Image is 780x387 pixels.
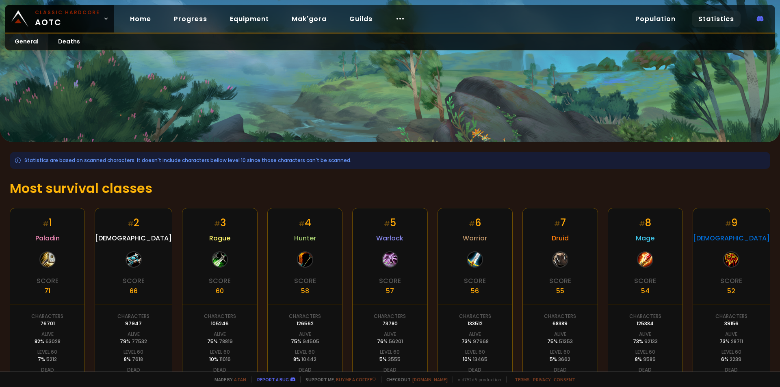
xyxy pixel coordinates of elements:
span: Warrior [463,233,487,243]
div: 39156 [724,320,739,327]
a: Deaths [48,34,90,50]
div: Characters [715,313,747,320]
a: Mak'gora [285,11,333,27]
div: Alive [554,331,566,338]
div: Score [720,276,742,286]
span: [DEMOGRAPHIC_DATA] [693,233,770,243]
div: Score [294,276,316,286]
span: 56201 [389,338,403,345]
div: Dead [127,366,140,374]
div: Characters [459,313,491,320]
span: 11016 [219,356,231,363]
small: # [639,219,645,229]
a: Consent [554,376,575,383]
span: 13465 [473,356,487,363]
a: a fan [234,376,246,383]
span: 3555 [388,356,401,363]
div: 9 [725,216,737,230]
div: 73 % [719,338,743,345]
div: Dead [639,366,652,374]
a: Buy me a coffee [336,376,376,383]
div: Alive [41,331,54,338]
div: Characters [117,313,149,320]
span: 78819 [219,338,233,345]
div: Characters [289,313,321,320]
a: Progress [167,11,214,27]
div: Alive [214,331,226,338]
div: 5 [384,216,396,230]
a: Population [629,11,682,27]
span: 7618 [132,356,143,363]
div: Score [549,276,571,286]
a: Privacy [533,376,550,383]
span: AOTC [35,9,100,28]
div: 6 [469,216,481,230]
small: # [725,219,731,229]
div: 10 % [463,356,487,363]
div: Dead [41,366,54,374]
div: Level 60 [37,348,57,356]
div: 75 % [291,338,319,345]
div: Alive [469,331,481,338]
div: Alive [384,331,396,338]
div: 126562 [297,320,314,327]
div: 8 % [635,356,656,363]
a: Report a bug [257,376,289,383]
div: 3 [214,216,226,230]
div: 10 % [209,356,231,363]
small: # [214,219,220,229]
div: 7 [554,216,566,230]
a: Classic HardcoreAOTC [5,5,114,32]
span: v. d752d5 - production [453,376,501,383]
span: Druid [552,233,569,243]
div: Score [37,276,58,286]
div: 75 % [207,338,233,345]
div: 55 [556,286,564,296]
a: Equipment [223,11,275,27]
div: 8 % [124,356,143,363]
div: 82 % [35,338,61,345]
a: [DOMAIN_NAME] [412,376,448,383]
div: Characters [204,313,236,320]
span: 92133 [644,338,658,345]
span: 5212 [46,356,57,363]
div: 52 [727,286,735,296]
div: Level 60 [635,348,655,356]
a: Home [123,11,158,27]
div: 97947 [125,320,142,327]
div: 75 % [547,338,573,345]
div: Score [379,276,401,286]
div: 2 [128,216,139,230]
div: Level 60 [465,348,485,356]
div: 76 % [377,338,403,345]
small: # [299,219,305,229]
div: Alive [725,331,737,338]
span: [DEMOGRAPHIC_DATA] [95,233,172,243]
span: 77532 [132,338,147,345]
div: 66 [130,286,138,296]
div: Alive [639,331,651,338]
div: 56 [471,286,479,296]
span: Warlock [376,233,403,243]
div: Level 60 [295,348,315,356]
span: 9589 [643,356,656,363]
span: Support me, [300,376,376,383]
div: 7 % [38,356,57,363]
div: Level 60 [210,348,230,356]
a: Terms [515,376,530,383]
span: 28711 [731,338,743,345]
div: Score [464,276,486,286]
a: General [5,34,48,50]
div: 5 % [550,356,570,363]
span: 2239 [730,356,741,363]
div: Level 60 [380,348,400,356]
div: Score [634,276,656,286]
div: 73 % [633,338,658,345]
div: 125384 [637,320,654,327]
div: 105246 [211,320,229,327]
div: 57 [386,286,394,296]
div: 54 [641,286,650,296]
div: Dead [383,366,396,374]
div: 73 % [461,338,489,345]
div: 79 % [120,338,147,345]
